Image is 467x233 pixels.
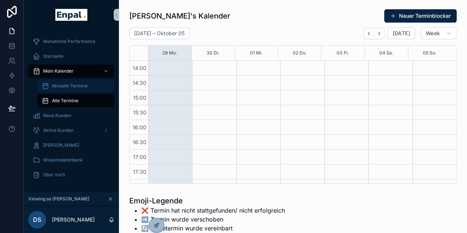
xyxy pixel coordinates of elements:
[131,109,148,116] span: 15:30
[33,215,41,224] span: DS
[392,30,410,37] span: [DATE]
[28,35,114,48] a: Monatliche Performance
[28,109,114,122] a: Neue Kunden
[293,46,307,60] button: 02 Do.
[28,139,114,152] a: [PERSON_NAME]
[37,94,114,107] a: Alle Termine
[426,30,440,37] span: Week
[28,196,89,202] span: Viewing as [PERSON_NAME]
[384,9,457,23] button: Neuer Terminblocker
[162,46,177,60] button: 29 Mo.
[131,80,148,86] span: 14:30
[379,46,393,60] button: 04 Sa.
[374,28,385,39] button: Next
[28,153,114,167] a: Wissensdatenbank
[131,94,148,101] span: 15:00
[43,142,79,148] span: [PERSON_NAME]
[28,50,114,63] a: Startseite
[250,46,263,60] button: 01 Mi.
[52,98,78,104] span: Alle Termine
[131,169,148,175] span: 17:30
[131,65,148,71] span: 14:00
[43,113,71,119] span: Neue Kunden
[141,206,285,215] li: ❌ Termin hat nicht stattgefunden/ nicht erfolgreich
[43,53,64,59] span: Startseite
[43,68,74,74] span: Mein Kalender
[337,46,349,60] button: 03 Fr.
[43,157,83,163] span: Wissensdatenbank
[43,127,74,133] span: Aktive Kunden
[131,124,148,130] span: 16:00
[141,224,285,233] li: 🔄️ Folgetermin wurde vereinbart
[129,196,285,206] h1: Emoji-Legende
[52,216,95,223] p: [PERSON_NAME]
[55,9,87,21] img: App logo
[28,168,114,182] a: Über mich
[28,64,114,78] a: Mein Kalender
[28,124,114,137] a: Aktive Kunden
[52,83,88,89] span: Aktuelle Termine
[37,79,114,93] a: Aktuelle Termine
[131,139,148,145] span: 16:30
[363,28,374,39] button: Back
[387,27,415,39] button: [DATE]
[131,154,148,160] span: 17:00
[207,46,220,60] button: 30 Di.
[131,183,148,190] span: 18:00
[129,11,230,21] h1: [PERSON_NAME]'s Kalender
[134,30,185,37] h2: [DATE] – Oktober 05
[43,39,95,44] span: Monatliche Performance
[24,30,119,191] div: scrollable content
[141,215,285,224] li: ➡️ Termin wurde verschoben
[43,172,65,178] span: Über mich
[421,27,457,39] button: Week
[423,46,437,60] button: 05 So.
